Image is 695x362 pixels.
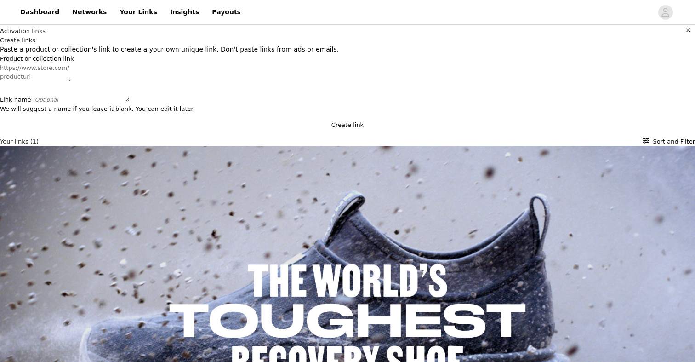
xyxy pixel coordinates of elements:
[31,97,58,103] span: - Optional
[165,2,205,23] a: Insights
[206,2,246,23] a: Payouts
[661,5,670,20] div: avatar
[67,2,112,23] a: Networks
[15,2,65,23] a: Dashboard
[643,137,695,146] button: Sort and Filter
[114,2,163,23] a: Your Links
